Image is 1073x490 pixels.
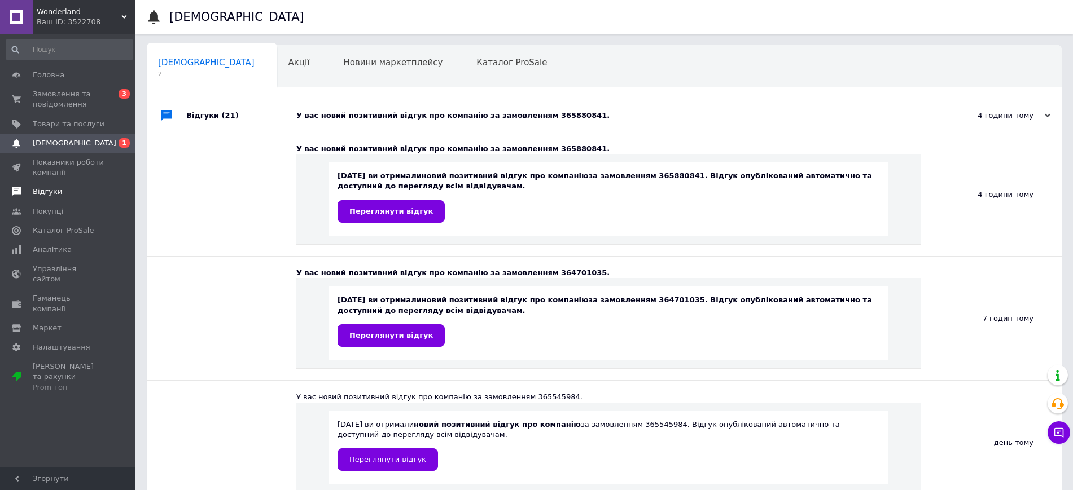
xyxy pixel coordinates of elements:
[33,342,90,352] span: Налаштування
[33,187,62,197] span: Відгуки
[938,111,1050,121] div: 4 години тому
[222,111,239,120] span: (21)
[6,39,133,60] input: Пошук
[921,257,1062,380] div: 7 годин тому
[1048,421,1070,444] button: Чат з покупцем
[33,264,104,284] span: Управління сайтом
[119,89,130,99] span: 3
[338,200,445,223] a: Переглянути відгук
[33,382,104,392] div: Prom топ
[33,293,104,314] span: Гаманець компанії
[37,7,121,17] span: Wonderland
[186,99,296,133] div: Відгуки
[476,58,547,68] span: Каталог ProSale
[422,295,589,304] b: новий позитивний відгук про компанію
[921,133,1062,256] div: 4 години тому
[338,324,445,347] a: Переглянути відгук
[349,207,433,215] span: Переглянути відгук
[338,448,438,471] a: Переглянути відгук
[296,392,921,402] div: У вас новий позитивний відгук про компанію за замовленням 365545984.
[288,58,310,68] span: Акції
[33,361,104,392] span: [PERSON_NAME] та рахунки
[422,171,589,180] b: новий позитивний відгук про компанію
[33,138,116,148] span: [DEMOGRAPHIC_DATA]
[414,420,581,429] b: новий позитивний відгук про компанію
[119,138,130,148] span: 1
[158,58,255,68] span: [DEMOGRAPHIC_DATA]
[296,111,938,121] div: У вас новий позитивний відгук про компанію за замовленням 365880841.
[33,206,63,217] span: Покупці
[296,144,921,154] div: У вас новий позитивний відгук про компанію за замовленням 365880841.
[343,58,443,68] span: Новини маркетплейсу
[33,157,104,178] span: Показники роботи компанії
[338,420,879,471] div: [DATE] ви отримали за замовленням 365545984. Відгук опублікований автоматично та доступний до пер...
[33,245,72,255] span: Аналітика
[33,323,62,333] span: Маркет
[158,70,255,78] span: 2
[349,331,433,339] span: Переглянути відгук
[338,295,879,346] div: [DATE] ви отримали за замовленням 364701035. Відгук опублікований автоматично та доступний до пер...
[296,268,921,278] div: У вас новий позитивний відгук про компанію за замовленням 364701035.
[33,70,64,80] span: Головна
[37,17,135,27] div: Ваш ID: 3522708
[338,171,879,222] div: [DATE] ви отримали за замовленням 365880841. Відгук опублікований автоматично та доступний до пер...
[33,226,94,236] span: Каталог ProSale
[33,119,104,129] span: Товари та послуги
[349,455,426,463] span: Переглянути відгук
[169,10,304,24] h1: [DEMOGRAPHIC_DATA]
[33,89,104,109] span: Замовлення та повідомлення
